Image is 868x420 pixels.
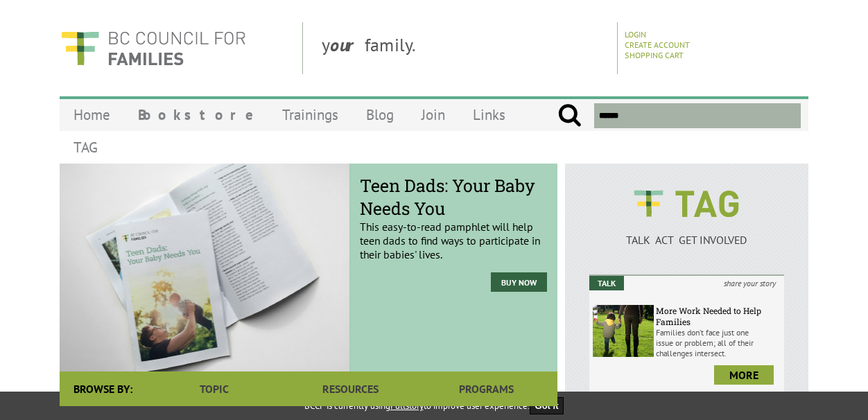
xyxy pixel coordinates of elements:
[419,371,555,406] a: Programs
[625,29,646,40] a: Login
[146,371,282,406] a: Topic
[625,50,684,60] a: Shopping Cart
[589,233,784,247] p: TALK ACT GET INVOLVED
[330,33,365,56] strong: our
[557,103,582,128] input: Submit
[360,174,547,220] span: Teen Dads: Your Baby Needs You
[60,98,124,131] a: Home
[60,22,247,74] img: BC Council for FAMILIES
[352,98,408,131] a: Blog
[714,365,774,385] a: more
[624,177,749,230] img: BCCF's TAG Logo
[656,327,781,358] p: Families don’t face just one issue or problem; all of their challenges intersect.
[408,98,459,131] a: Join
[715,276,784,290] i: share your story
[589,276,624,290] em: Talk
[360,185,547,261] p: This easy-to-read pamphlet will help teen dads to find ways to participate in their babies' lives.
[625,40,690,50] a: Create Account
[656,305,781,327] h6: More Work Needed to Help Families
[282,371,418,406] a: Resources
[589,219,784,247] a: TALK ACT GET INVOLVED
[60,131,112,164] a: TAG
[311,22,618,74] div: y family.
[124,98,268,131] a: Bookstore
[491,272,547,292] a: Buy Now
[459,98,519,131] a: Links
[268,98,352,131] a: Trainings
[60,371,146,406] div: Browse By:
